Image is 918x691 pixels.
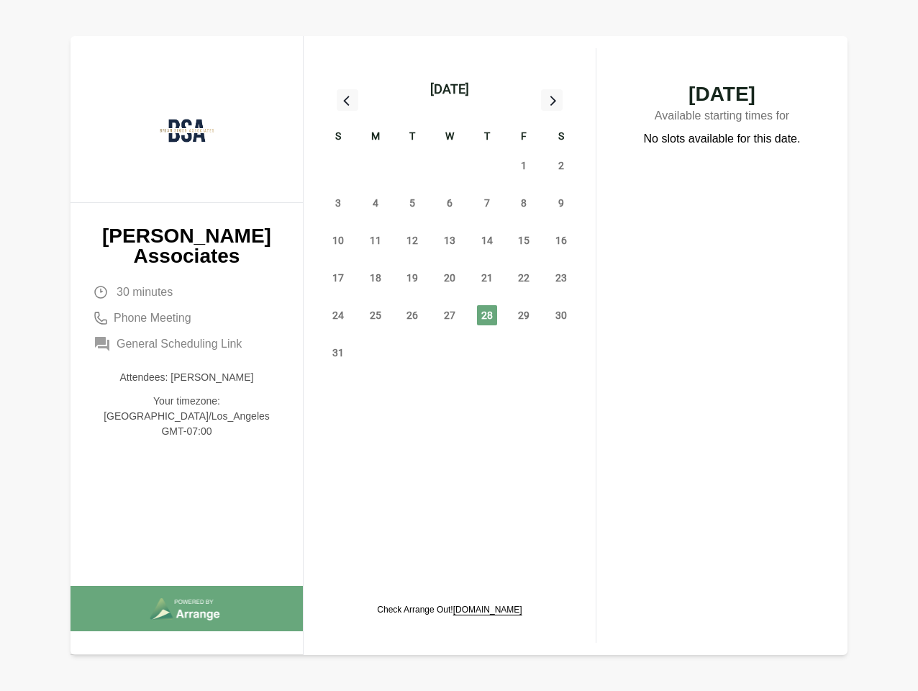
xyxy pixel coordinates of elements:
p: Attendees: [PERSON_NAME] [94,370,280,385]
span: Sunday, August 10, 2025 [328,230,348,250]
span: Tuesday, August 19, 2025 [402,268,422,288]
div: S [319,128,357,147]
span: 30 minutes [117,284,173,301]
span: Friday, August 29, 2025 [514,305,534,325]
p: Available starting times for [625,104,819,130]
p: Your timezone: [GEOGRAPHIC_DATA]/Los_Angeles GMT-07:00 [94,394,280,439]
a: [DOMAIN_NAME] [453,605,522,615]
span: Saturday, August 23, 2025 [551,268,571,288]
span: Sunday, August 24, 2025 [328,305,348,325]
span: Monday, August 18, 2025 [365,268,386,288]
span: Thursday, August 21, 2025 [477,268,497,288]
span: Tuesday, August 26, 2025 [402,305,422,325]
span: Phone Meeting [114,310,191,327]
p: No slots available for this date. [644,130,801,148]
div: S [542,128,580,147]
span: Wednesday, August 6, 2025 [440,193,460,213]
span: Saturday, August 9, 2025 [551,193,571,213]
p: Check Arrange Out! [377,604,522,615]
div: T [468,128,506,147]
span: Wednesday, August 13, 2025 [440,230,460,250]
div: M [357,128,394,147]
span: Wednesday, August 20, 2025 [440,268,460,288]
p: [PERSON_NAME] Associates [94,226,280,266]
span: General Scheduling Link [117,335,242,353]
div: W [431,128,468,147]
span: Thursday, August 28, 2025 [477,305,497,325]
span: Sunday, August 3, 2025 [328,193,348,213]
span: Monday, August 4, 2025 [365,193,386,213]
div: [DATE] [430,79,469,99]
span: Saturday, August 2, 2025 [551,155,571,176]
span: Sunday, August 31, 2025 [328,343,348,363]
span: Tuesday, August 5, 2025 [402,193,422,213]
span: Sunday, August 17, 2025 [328,268,348,288]
span: Thursday, August 7, 2025 [477,193,497,213]
span: Saturday, August 30, 2025 [551,305,571,325]
span: Saturday, August 16, 2025 [551,230,571,250]
span: Thursday, August 14, 2025 [477,230,497,250]
span: Friday, August 15, 2025 [514,230,534,250]
div: F [506,128,543,147]
span: Friday, August 22, 2025 [514,268,534,288]
span: Friday, August 1, 2025 [514,155,534,176]
span: Wednesday, August 27, 2025 [440,305,460,325]
div: T [394,128,431,147]
span: Monday, August 11, 2025 [365,230,386,250]
span: Tuesday, August 12, 2025 [402,230,422,250]
span: [DATE] [625,84,819,104]
span: Friday, August 8, 2025 [514,193,534,213]
span: Monday, August 25, 2025 [365,305,386,325]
